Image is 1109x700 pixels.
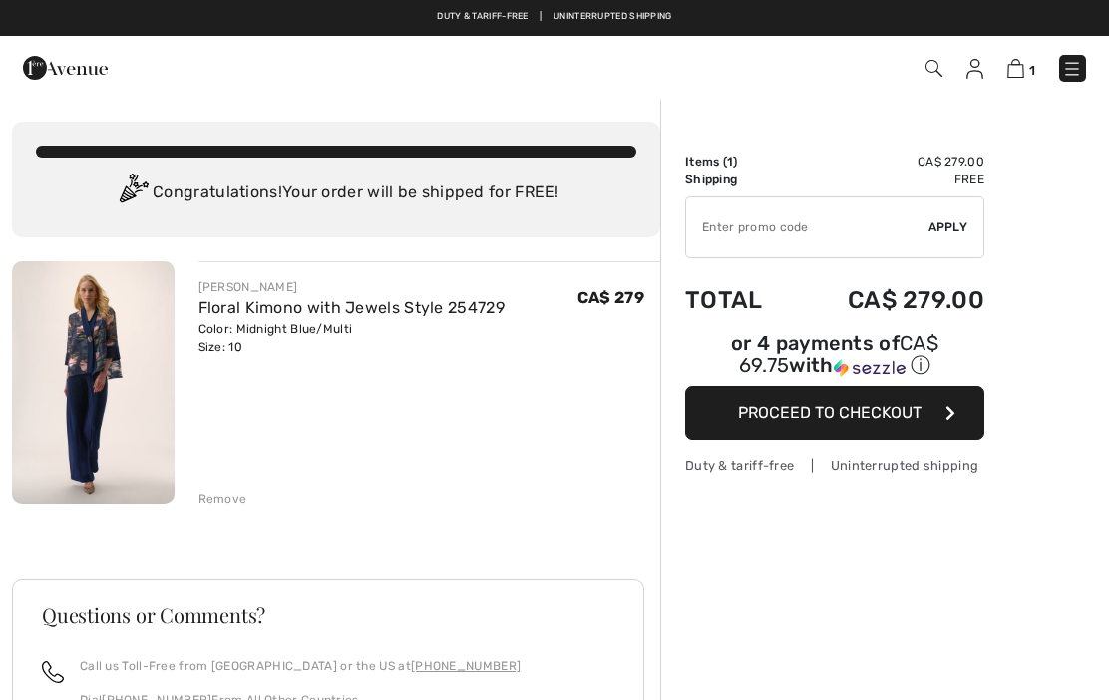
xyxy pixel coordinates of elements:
img: Sezzle [834,359,906,377]
span: Proceed to Checkout [738,403,922,422]
img: Search [925,60,942,77]
div: [PERSON_NAME] [198,278,505,296]
td: Items ( ) [685,153,793,171]
div: Color: Midnight Blue/Multi Size: 10 [198,320,505,356]
img: Shopping Bag [1007,59,1024,78]
div: Remove [198,490,247,508]
button: Proceed to Checkout [685,386,984,440]
td: Free [793,171,984,188]
span: 1 [727,155,733,169]
img: Floral Kimono with Jewels Style 254729 [12,261,175,504]
span: Apply [928,218,968,236]
span: CA$ 69.75 [739,331,938,377]
span: CA$ 279 [577,288,644,307]
td: Shipping [685,171,793,188]
div: Duty & tariff-free | Uninterrupted shipping [685,456,984,475]
td: Total [685,266,793,334]
img: 1ère Avenue [23,48,108,88]
img: Menu [1062,59,1082,79]
span: 1 [1029,63,1035,78]
img: My Info [966,59,983,79]
a: Floral Kimono with Jewels Style 254729 [198,298,505,317]
input: Promo code [686,197,928,257]
div: Congratulations! Your order will be shipped for FREE! [36,174,636,213]
div: or 4 payments of with [685,334,984,379]
h3: Questions or Comments? [42,605,614,625]
div: or 4 payments ofCA$ 69.75withSezzle Click to learn more about Sezzle [685,334,984,386]
p: Call us Toll-Free from [GEOGRAPHIC_DATA] or the US at [80,657,521,675]
a: [PHONE_NUMBER] [411,659,521,673]
a: 1 [1007,56,1035,80]
a: 1ère Avenue [23,57,108,76]
img: call [42,661,64,683]
td: CA$ 279.00 [793,153,984,171]
img: Congratulation2.svg [113,174,153,213]
td: CA$ 279.00 [793,266,984,334]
